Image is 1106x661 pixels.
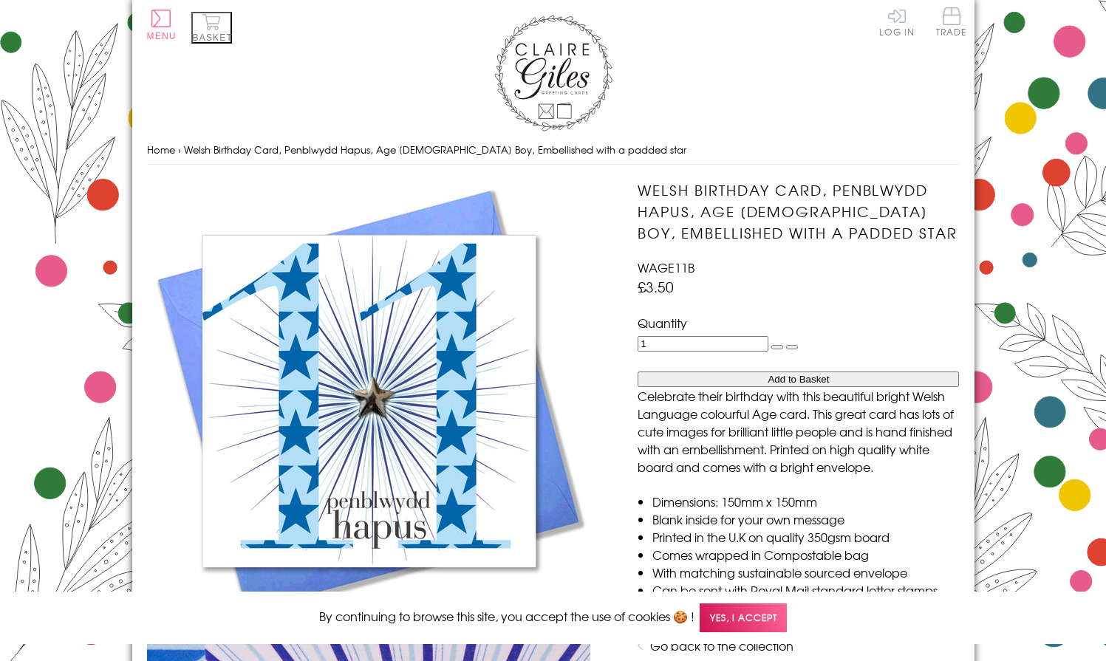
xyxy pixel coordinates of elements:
nav: breadcrumbs [147,135,960,165]
span: Menu [147,31,177,41]
a: Log In [879,7,915,36]
button: Basket [191,12,232,44]
li: Dimensions: 150mm x 150mm [652,493,959,510]
button: Menu [147,10,177,41]
li: Printed in the U.K on quality 350gsm board [652,528,959,546]
img: Welsh Birthday Card, Penblwydd Hapus, Age 11 Boy, Embellished with a padded star [147,179,590,623]
label: Quantity [638,314,687,332]
p: Celebrate their birthday with this beautiful bright Welsh Language colourful Age card. This great... [638,387,959,476]
a: Go back to the collection [650,637,793,654]
span: Yes, I accept [700,603,787,632]
span: › [178,143,181,157]
span: Trade [936,7,967,36]
img: Claire Giles Greetings Cards [494,15,612,131]
a: Home [147,143,175,157]
li: Can be sent with Royal Mail standard letter stamps [652,581,959,599]
span: Welsh Birthday Card, Penblwydd Hapus, Age [DEMOGRAPHIC_DATA] Boy, Embellished with a padded star [184,143,686,157]
li: With matching sustainable sourced envelope [652,564,959,581]
span: £3.50 [638,276,674,297]
span: Add to Basket [768,374,829,385]
li: Comes wrapped in Compostable bag [652,546,959,564]
span: WAGE11B [638,258,694,276]
a: Trade [936,7,967,39]
button: Add to Basket [638,371,959,387]
h1: Welsh Birthday Card, Penblwydd Hapus, Age [DEMOGRAPHIC_DATA] Boy, Embellished with a padded star [638,179,959,243]
li: Blank inside for your own message [652,510,959,528]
